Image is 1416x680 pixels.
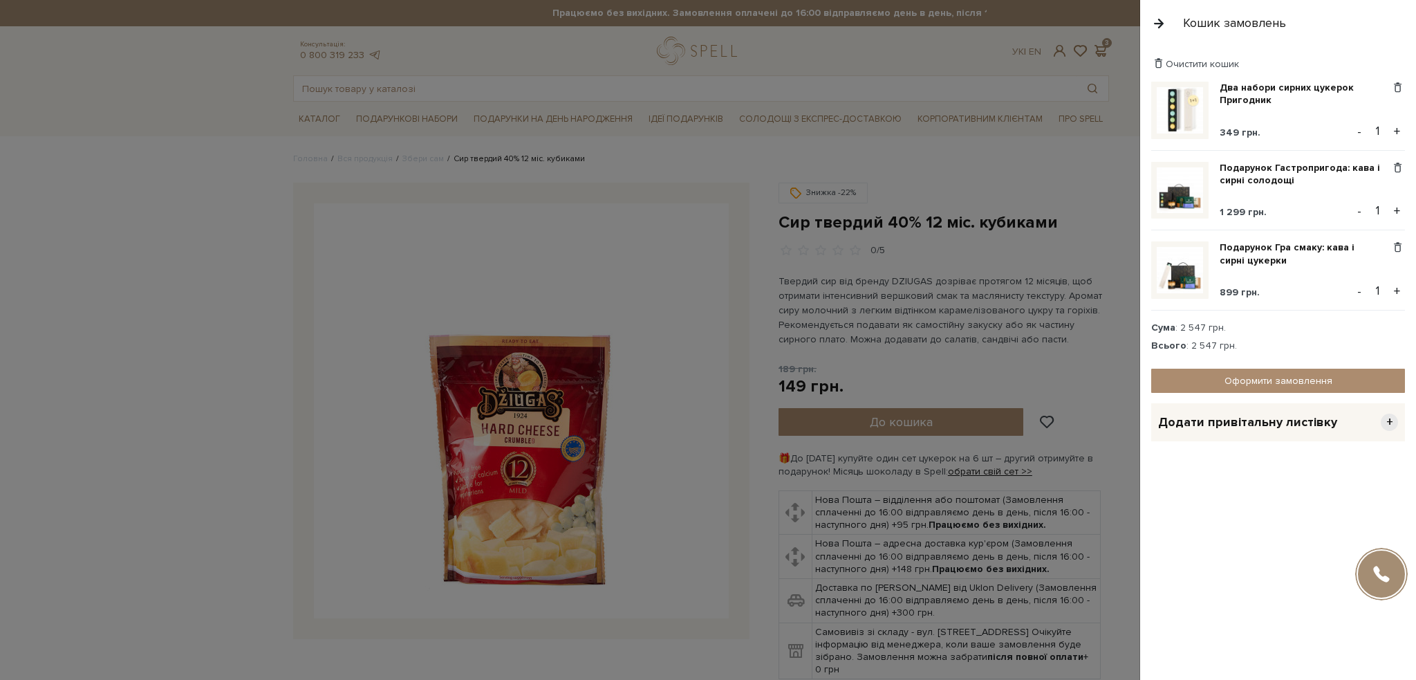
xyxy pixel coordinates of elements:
[1157,167,1203,214] img: Подарунок Гастропригода: кава і сирні солодощі
[1220,127,1260,138] span: 349 грн.
[1381,414,1398,431] span: +
[1389,201,1405,221] button: +
[1220,162,1390,187] a: Подарунок Гастропригода: кава і сирні солодощі
[1151,369,1405,393] a: Оформити замовлення
[1389,281,1405,302] button: +
[1220,241,1390,266] a: Подарунок Гра смаку: кава і сирні цукерки
[1151,322,1405,334] div: : 2 547 грн.
[1183,15,1286,31] div: Кошик замовлень
[1220,286,1260,298] span: 899 грн.
[1352,201,1366,221] button: -
[1157,87,1203,134] img: Два набори сирних цукерок Пригодник
[1220,82,1390,107] a: Два набори сирних цукерок Пригодник
[1157,247,1203,293] img: Подарунок Гра смаку: кава і сирні цукерки
[1151,322,1175,333] strong: Сума
[1151,340,1186,351] strong: Всього
[1389,121,1405,142] button: +
[1158,414,1337,430] span: Додати привітальну листівку
[1151,57,1405,71] div: Очистити кошик
[1220,206,1267,218] span: 1 299 грн.
[1352,281,1366,302] button: -
[1352,121,1366,142] button: -
[1151,340,1405,352] div: : 2 547 грн.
